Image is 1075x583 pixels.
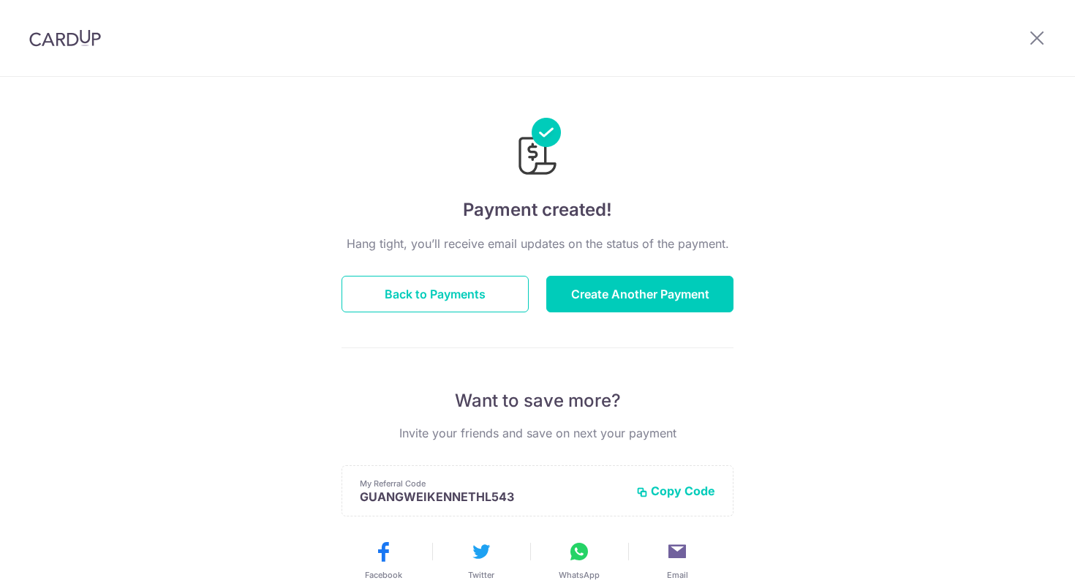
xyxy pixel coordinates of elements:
[340,540,426,581] button: Facebook
[342,424,733,442] p: Invite your friends and save on next your payment
[365,569,402,581] span: Facebook
[342,235,733,252] p: Hang tight, you’ll receive email updates on the status of the payment.
[546,276,733,312] button: Create Another Payment
[468,569,494,581] span: Twitter
[342,197,733,223] h4: Payment created!
[634,540,720,581] button: Email
[342,276,529,312] button: Back to Payments
[514,118,561,179] img: Payments
[636,484,715,498] button: Copy Code
[438,540,524,581] button: Twitter
[29,29,101,47] img: CardUp
[559,569,600,581] span: WhatsApp
[360,489,625,504] p: GUANGWEIKENNETHL543
[981,539,1060,576] iframe: Opens a widget where you can find more information
[342,389,733,413] p: Want to save more?
[667,569,688,581] span: Email
[536,540,622,581] button: WhatsApp
[360,478,625,489] p: My Referral Code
